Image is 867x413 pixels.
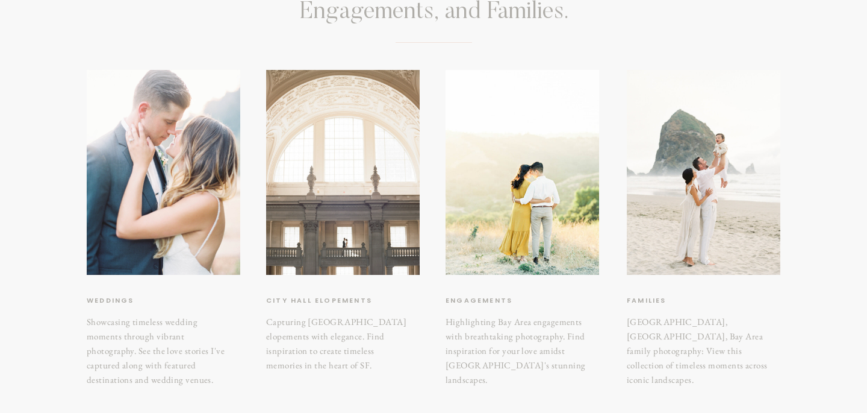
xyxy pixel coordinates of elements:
[446,315,591,379] h3: Highlighting Bay Area engagements with breathtaking photography. Find inspiration for your love a...
[627,295,744,307] a: Families
[87,315,233,356] h3: Showcasing timeless wedding moments through vibrant photography. See the love stories I've captur...
[266,315,412,357] h3: Capturing [GEOGRAPHIC_DATA] elopements with elegance. Find isnpiration to create timeless memorie...
[446,295,556,307] a: Engagements
[266,295,386,307] a: City hall elopements
[87,295,188,307] a: weddings
[627,315,773,379] a: [GEOGRAPHIC_DATA], [GEOGRAPHIC_DATA], Bay Area family photography: View this collection of timele...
